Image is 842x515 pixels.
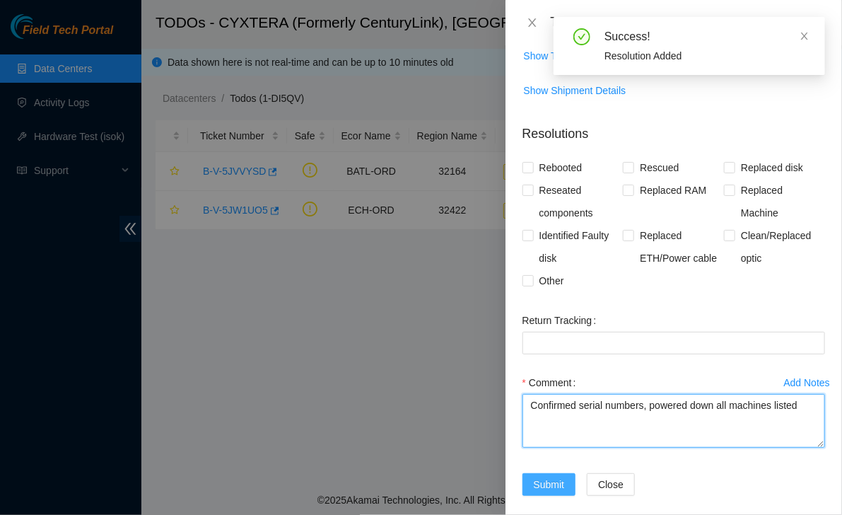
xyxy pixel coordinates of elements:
span: Identified Faulty disk [534,224,624,270]
button: Show Ticket History [523,45,612,67]
span: close [800,31,809,41]
span: Close [598,477,624,492]
div: Resolution Added [604,48,808,64]
button: Close [522,16,542,30]
button: Add Notes [783,371,831,394]
div: Add Notes [784,378,830,388]
span: Replaced RAM [634,179,712,202]
span: Rebooted [534,156,588,179]
span: Replaced ETH/Power cable [634,224,724,270]
span: Reseated components [534,179,624,224]
div: Success! [604,28,808,45]
button: Show Shipment Details [523,79,627,102]
span: Show Ticket History [524,48,611,64]
span: Rescued [634,156,684,179]
p: Resolutions [522,113,825,144]
div: TODOs - Description - B-V-5JVVYSD [551,11,825,34]
span: check-circle [573,28,590,45]
button: Close [587,473,635,496]
input: Return Tracking [522,332,825,354]
button: Submit [522,473,576,496]
span: Clean/Replaced optic [735,224,825,270]
span: Show Shipment Details [524,83,626,98]
span: Submit [534,477,565,492]
textarea: Comment [522,394,825,448]
span: Other [534,270,570,292]
span: Replaced Machine [735,179,825,224]
label: Return Tracking [522,309,602,332]
label: Comment [522,371,582,394]
span: Replaced disk [735,156,809,179]
span: close [527,17,538,28]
